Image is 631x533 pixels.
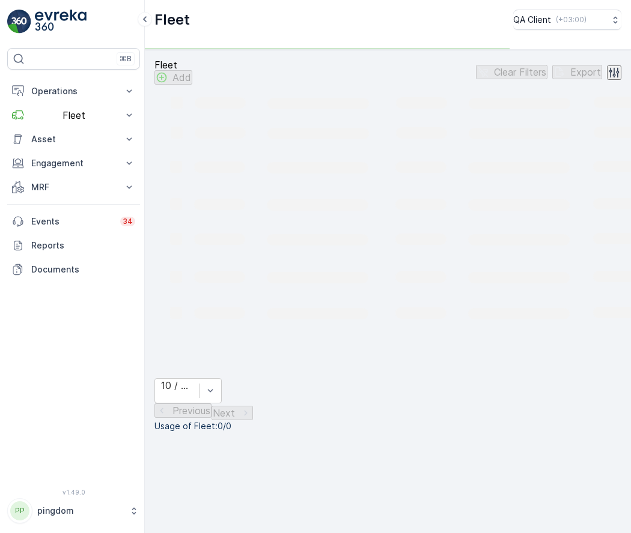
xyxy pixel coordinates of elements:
button: Next [212,406,253,420]
p: Clear Filters [494,67,546,77]
p: Usage of Fleet : 0/0 [154,420,621,432]
p: Events [31,215,113,227]
p: ( +03:00 ) [556,15,587,25]
button: Export [552,65,602,79]
button: Fleet [7,103,140,127]
p: Fleet [31,110,116,121]
a: Reports [7,233,140,257]
p: MRF [31,181,116,193]
p: Fleet [154,10,190,29]
button: Clear Filters [476,65,547,79]
button: MRF [7,175,140,199]
div: PP [10,501,29,520]
span: v 1.49.0 [7,489,140,496]
button: Previous [154,403,212,418]
p: 34 [123,217,133,226]
p: QA Client [513,14,551,26]
button: Operations [7,79,140,103]
p: Reports [31,239,135,251]
p: Previous [172,405,210,416]
button: Engagement [7,151,140,175]
img: logo_light-DOdMpM7g.png [35,10,87,34]
p: Documents [31,263,135,276]
a: Documents [7,257,140,282]
button: Add [154,70,192,85]
p: Fleet [154,59,192,70]
button: Asset [7,127,140,151]
div: 10 / Page [161,380,193,391]
p: Operations [31,85,116,97]
p: ⌘B [120,54,132,64]
p: Asset [31,133,116,145]
p: Engagement [31,157,116,169]
p: pingdom [37,505,123,517]
button: QA Client(+03:00) [513,10,621,30]
a: Events34 [7,209,140,233]
p: Add [172,72,191,83]
p: Export [570,67,601,77]
p: Next [213,408,235,418]
button: PPpingdom [7,498,140,523]
img: logo [7,10,31,34]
